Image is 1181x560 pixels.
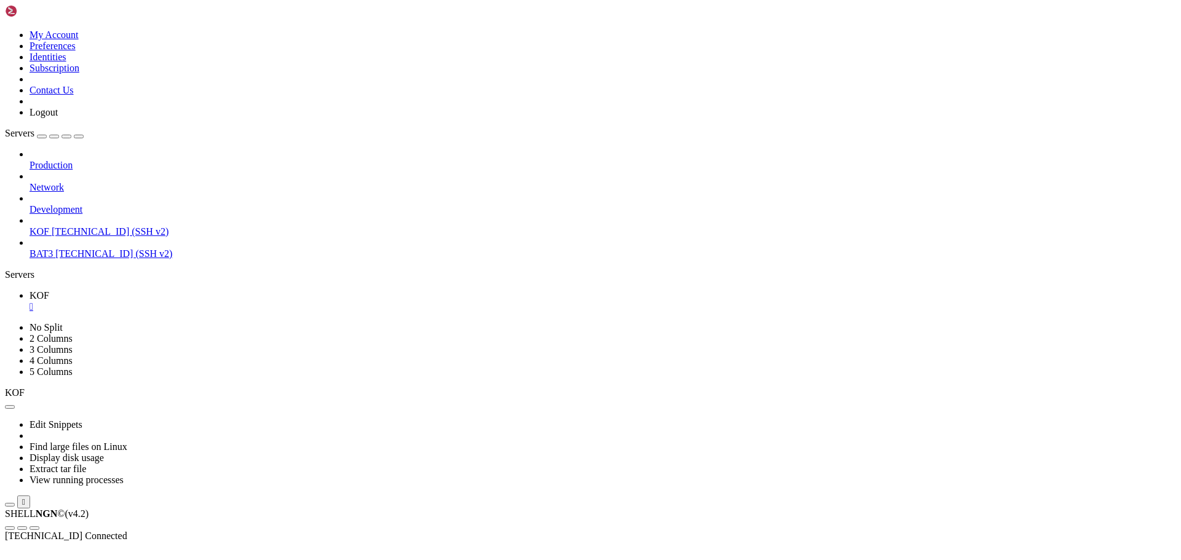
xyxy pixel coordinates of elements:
span: Development [30,204,82,215]
a: Logout [30,107,58,117]
a: No Split [30,322,63,333]
li: Development [30,193,1176,215]
span: Network [30,182,64,192]
div:  [22,497,25,507]
span: KOF [30,226,49,237]
span: [TECHNICAL_ID] (SSH v2) [52,226,169,237]
div: Servers [5,269,1176,280]
a: 4 Columns [30,355,73,366]
span: KOF [5,387,25,398]
a: 2 Columns [30,333,73,344]
a: Identities [30,52,66,62]
a: Contact Us [30,85,74,95]
span: [TECHNICAL_ID] (SSH v2) [55,248,172,259]
li: Production [30,149,1176,171]
a: Preferences [30,41,76,51]
a: Extract tar file [30,463,86,474]
a: Display disk usage [30,452,104,463]
a: Servers [5,128,84,138]
img: Shellngn [5,5,76,17]
a: View running processes [30,475,124,485]
li: Network [30,171,1176,193]
a: KOF [TECHNICAL_ID] (SSH v2) [30,226,1176,237]
a: KOF [30,290,1176,312]
a: Production [30,160,1176,171]
li: KOF [TECHNICAL_ID] (SSH v2) [30,215,1176,237]
span: Servers [5,128,34,138]
a: BAT3 [TECHNICAL_ID] (SSH v2) [30,248,1176,259]
a: Development [30,204,1176,215]
button:  [17,495,30,508]
a:  [30,301,1176,312]
span: KOF [30,290,49,301]
li: BAT3 [TECHNICAL_ID] (SSH v2) [30,237,1176,259]
a: 5 Columns [30,366,73,377]
a: Network [30,182,1176,193]
a: 3 Columns [30,344,73,355]
a: My Account [30,30,79,40]
a: Find large files on Linux [30,441,127,452]
a: Subscription [30,63,79,73]
span: Production [30,160,73,170]
span: BAT3 [30,248,53,259]
a: Edit Snippets [30,419,82,430]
